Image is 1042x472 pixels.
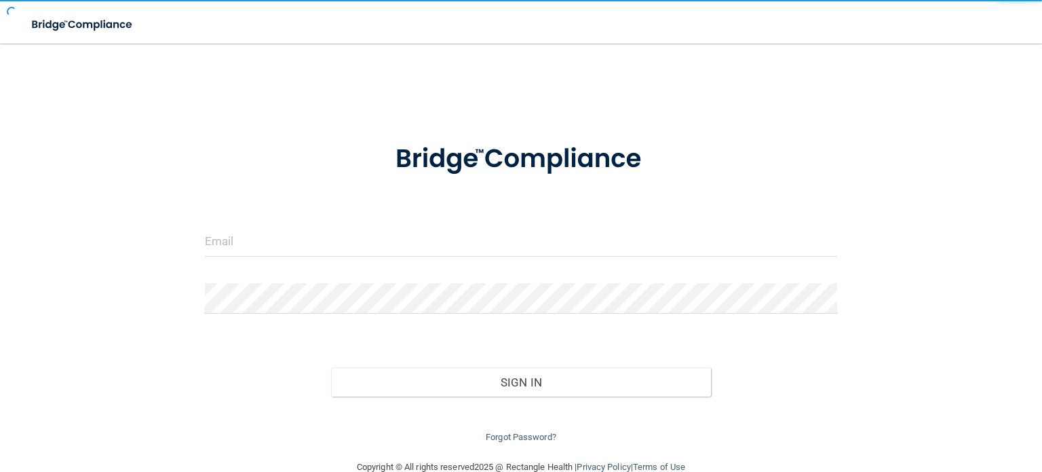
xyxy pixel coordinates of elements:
[205,226,837,257] input: Email
[633,462,685,472] a: Terms of Use
[577,462,630,472] a: Privacy Policy
[20,11,145,39] img: bridge_compliance_login_screen.278c3ca4.svg
[331,367,710,397] button: Sign In
[486,432,556,442] a: Forgot Password?
[368,125,674,194] img: bridge_compliance_login_screen.278c3ca4.svg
